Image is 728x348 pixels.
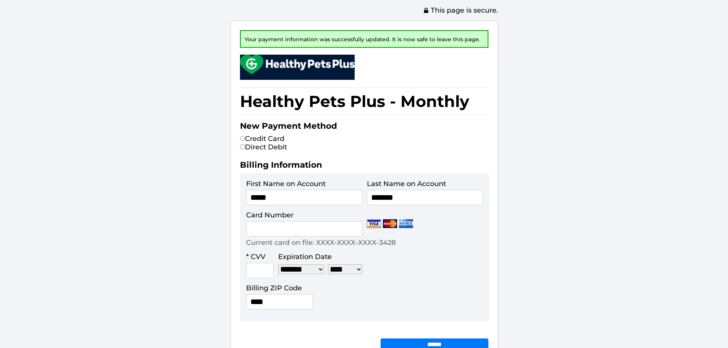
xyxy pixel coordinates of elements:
[240,121,488,134] h2: New Payment Method
[246,238,396,247] p: Current card on file: XXXX-XXXX-XXXX-3428
[367,180,446,188] label: Last Name on Account
[240,160,488,173] h2: Billing Information
[240,55,355,74] img: small.png
[240,144,245,149] input: Direct Debit
[240,87,488,115] h1: Healthy Pets Plus - Monthly
[423,6,498,15] span: This page is secure.
[278,253,332,261] label: Expiration Date
[367,219,381,228] img: Visa
[240,143,287,151] label: Direct Debit
[246,180,326,188] label: First Name on Account
[240,136,245,141] input: Credit Card
[383,219,397,228] img: Mastercard
[399,219,413,228] img: Amex
[246,253,266,261] label: * CVV
[240,134,284,143] label: Credit Card
[245,36,480,43] span: Your payment information was successfully updated. It is now safe to leave this page.
[246,211,293,219] label: Card Number
[246,284,302,292] label: Billing ZIP Code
